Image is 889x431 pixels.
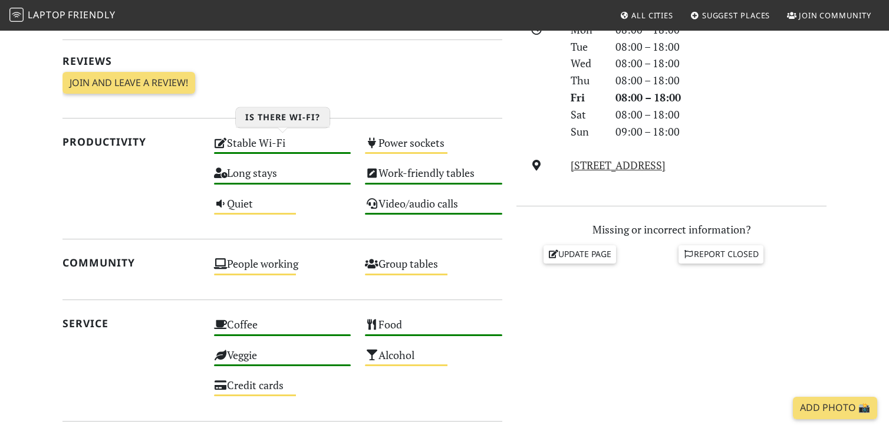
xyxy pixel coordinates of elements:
[544,245,617,263] a: Update page
[608,89,834,106] div: 08:00 – 18:00
[207,346,358,376] div: Veggie
[615,5,678,26] a: All Cities
[358,315,509,345] div: Food
[608,38,834,55] div: 08:00 – 18:00
[28,8,66,21] span: Laptop
[207,315,358,345] div: Coffee
[679,245,763,263] a: Report closed
[207,163,358,193] div: Long stays
[358,194,509,224] div: Video/audio calls
[608,55,834,72] div: 08:00 – 18:00
[564,89,608,106] div: Fri
[62,72,195,94] a: Join and leave a review!
[608,106,834,123] div: 08:00 – 18:00
[207,133,358,163] div: Stable Wi-Fi
[358,346,509,376] div: Alcohol
[207,194,358,224] div: Quiet
[608,72,834,89] div: 08:00 – 18:00
[564,123,608,140] div: Sun
[62,317,200,330] h2: Service
[516,221,827,238] p: Missing or incorrect information?
[358,163,509,193] div: Work-friendly tables
[207,254,358,284] div: People working
[68,8,115,21] span: Friendly
[564,55,608,72] div: Wed
[782,5,876,26] a: Join Community
[564,72,608,89] div: Thu
[358,133,509,163] div: Power sockets
[608,123,834,140] div: 09:00 – 18:00
[631,10,673,21] span: All Cities
[799,10,871,21] span: Join Community
[9,8,24,22] img: LaptopFriendly
[686,5,775,26] a: Suggest Places
[62,256,200,269] h2: Community
[571,158,666,172] a: [STREET_ADDRESS]
[358,254,509,284] div: Group tables
[62,55,502,67] h2: Reviews
[564,38,608,55] div: Tue
[62,136,200,148] h2: Productivity
[9,5,116,26] a: LaptopFriendly LaptopFriendly
[236,107,330,127] h3: Is there Wi-Fi?
[702,10,771,21] span: Suggest Places
[564,106,608,123] div: Sat
[207,376,358,406] div: Credit cards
